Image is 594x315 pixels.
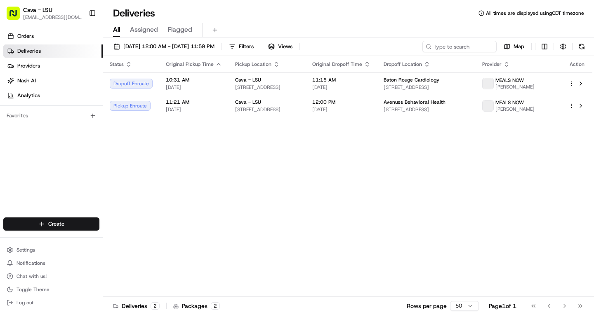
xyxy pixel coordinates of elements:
[3,109,99,122] div: Favorites
[422,41,497,52] input: Type to search
[23,6,52,14] button: Cava - LSU
[3,3,85,23] button: Cava - LSU[EMAIL_ADDRESS][DOMAIN_NAME]
[278,43,292,50] span: Views
[495,84,535,90] span: [PERSON_NAME]
[312,61,362,68] span: Original Dropoff Time
[16,273,47,280] span: Chat with us!
[384,99,445,105] span: Avenues Behavioral Health
[482,61,502,68] span: Provider
[312,106,370,113] span: [DATE]
[168,25,192,35] span: Flagged
[235,84,299,91] span: [STREET_ADDRESS]
[16,247,35,253] span: Settings
[235,77,261,83] span: Cava - LSU
[239,43,254,50] span: Filters
[3,44,103,58] a: Deliveries
[312,99,370,105] span: 12:00 PM
[173,302,220,310] div: Packages
[166,106,222,113] span: [DATE]
[113,302,160,310] div: Deliveries
[384,77,439,83] span: Baton Rouge Cardiology
[166,77,222,83] span: 10:31 AM
[235,99,261,105] span: Cava - LSU
[113,25,120,35] span: All
[166,61,214,68] span: Original Pickup Time
[235,61,271,68] span: Pickup Location
[151,302,160,310] div: 2
[23,14,82,21] button: [EMAIL_ADDRESS][DOMAIN_NAME]
[514,43,524,50] span: Map
[495,99,524,106] span: MEALS NOW
[495,106,535,112] span: [PERSON_NAME]
[384,84,469,91] span: [STREET_ADDRESS]
[17,33,34,40] span: Orders
[3,244,99,256] button: Settings
[17,47,41,55] span: Deliveries
[3,217,99,231] button: Create
[568,61,586,68] div: Action
[166,84,222,91] span: [DATE]
[48,220,64,228] span: Create
[495,77,524,84] span: MEALS NOW
[123,43,214,50] span: [DATE] 12:00 AM - [DATE] 11:59 PM
[312,77,370,83] span: 11:15 AM
[384,106,469,113] span: [STREET_ADDRESS]
[500,41,528,52] button: Map
[3,59,103,72] a: Providers
[3,30,103,43] a: Orders
[486,10,584,16] span: All times are displayed using CDT timezone
[130,25,158,35] span: Assigned
[17,92,40,99] span: Analytics
[489,302,516,310] div: Page 1 of 1
[312,84,370,91] span: [DATE]
[17,77,36,84] span: Nash AI
[3,271,99,282] button: Chat with us!
[3,257,99,269] button: Notifications
[384,61,422,68] span: Dropoff Location
[3,74,103,87] a: Nash AI
[16,260,45,266] span: Notifications
[576,41,587,52] button: Refresh
[211,302,220,310] div: 2
[113,7,155,20] h1: Deliveries
[235,106,299,113] span: [STREET_ADDRESS]
[225,41,257,52] button: Filters
[407,302,447,310] p: Rows per page
[16,299,33,306] span: Log out
[110,61,124,68] span: Status
[110,41,218,52] button: [DATE] 12:00 AM - [DATE] 11:59 PM
[17,62,40,70] span: Providers
[3,284,99,295] button: Toggle Theme
[264,41,296,52] button: Views
[166,99,222,105] span: 11:21 AM
[3,297,99,308] button: Log out
[16,286,49,293] span: Toggle Theme
[3,89,103,102] a: Analytics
